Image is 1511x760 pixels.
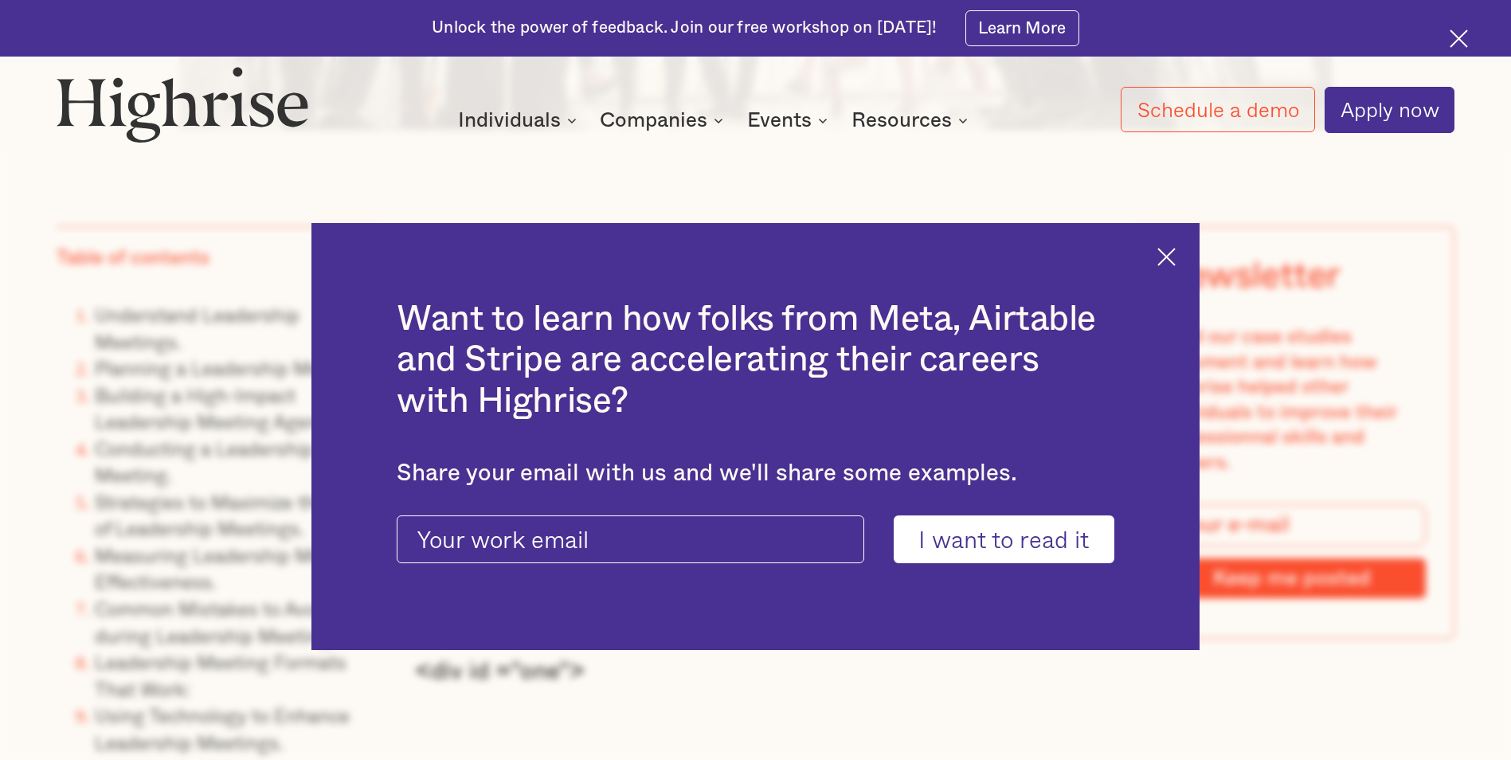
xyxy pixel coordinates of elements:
[397,515,864,562] input: Your work email
[894,515,1114,562] input: I want to read it
[458,111,561,130] div: Individuals
[1450,29,1468,48] img: Cross icon
[397,460,1114,488] div: Share your email with us and we'll share some examples.
[1157,248,1176,266] img: Cross icon
[600,111,707,130] div: Companies
[965,10,1079,46] a: Learn More
[1325,87,1454,133] a: Apply now
[747,111,812,130] div: Events
[432,17,937,39] div: Unlock the power of feedback. Join our free workshop on [DATE]!
[397,299,1114,422] h2: Want to learn how folks from Meta, Airtable and Stripe are accelerating their careers with Highrise?
[57,66,309,143] img: Highrise logo
[1121,87,1314,132] a: Schedule a demo
[851,111,952,130] div: Resources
